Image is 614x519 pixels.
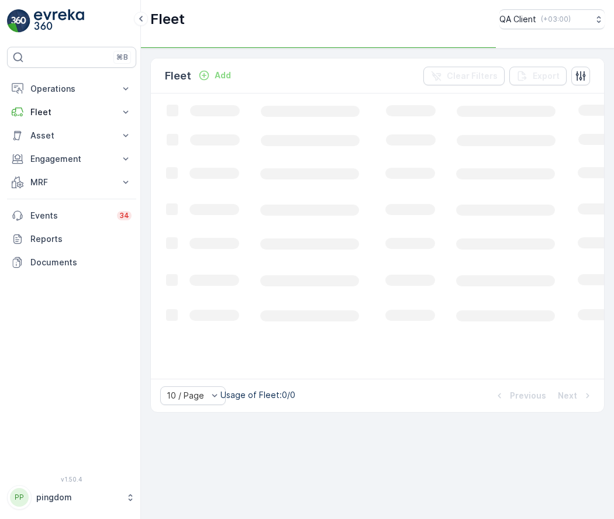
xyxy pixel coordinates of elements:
[30,257,132,268] p: Documents
[30,177,113,188] p: MRF
[30,153,113,165] p: Engagement
[7,124,136,147] button: Asset
[30,233,132,245] p: Reports
[34,9,84,33] img: logo_light-DOdMpM7g.png
[165,68,191,84] p: Fleet
[10,488,29,507] div: PP
[499,9,605,29] button: QA Client(+03:00)
[7,251,136,274] a: Documents
[220,389,295,401] p: Usage of Fleet : 0/0
[557,389,595,403] button: Next
[116,53,128,62] p: ⌘B
[7,485,136,510] button: PPpingdom
[7,476,136,483] span: v 1.50.4
[423,67,505,85] button: Clear Filters
[7,171,136,194] button: MRF
[447,70,498,82] p: Clear Filters
[30,106,113,118] p: Fleet
[119,211,129,220] p: 34
[194,68,236,82] button: Add
[7,77,136,101] button: Operations
[7,101,136,124] button: Fleet
[558,390,577,402] p: Next
[30,130,113,141] p: Asset
[509,67,567,85] button: Export
[215,70,231,81] p: Add
[541,15,571,24] p: ( +03:00 )
[36,492,120,503] p: pingdom
[7,9,30,33] img: logo
[7,227,136,251] a: Reports
[150,10,185,29] p: Fleet
[30,83,113,95] p: Operations
[533,70,560,82] p: Export
[7,204,136,227] a: Events34
[30,210,110,222] p: Events
[492,389,547,403] button: Previous
[7,147,136,171] button: Engagement
[510,390,546,402] p: Previous
[499,13,536,25] p: QA Client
